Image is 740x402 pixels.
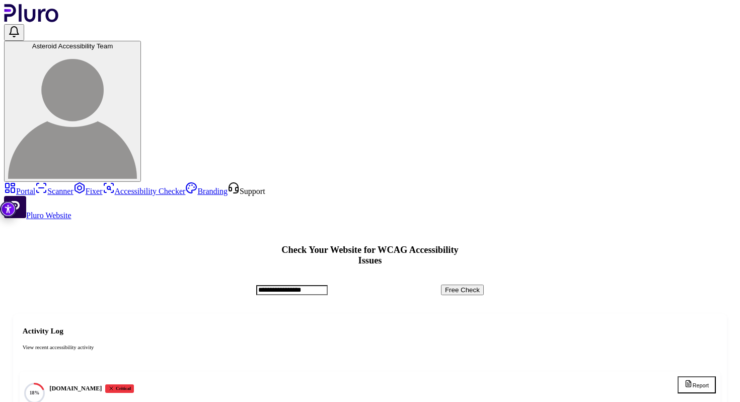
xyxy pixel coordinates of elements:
[35,187,73,195] a: Scanner
[23,326,718,336] h2: Activity Log
[103,187,186,195] a: Accessibility Checker
[30,390,40,395] text: 18%
[4,41,141,182] button: Asteroid Accessibility TeamAsteroid Accessibility Team
[8,50,137,179] img: Asteroid Accessibility Team
[256,285,484,295] form: Accessibility checker form
[23,344,718,351] div: View recent accessibility activity
[4,187,35,195] a: Portal
[228,187,265,195] a: Open Support screen
[49,384,102,393] h4: [DOMAIN_NAME]
[4,15,59,24] a: Logo
[32,42,113,50] span: Asteroid Accessibility Team
[105,384,134,393] div: Critical
[185,187,228,195] a: Branding
[4,24,24,41] button: Open notifications, you have undefined new notifications
[256,245,484,266] h1: Check Your Website for WCAG Accessibility Issues
[441,285,484,295] button: Free Check
[73,187,103,195] a: Fixer
[678,376,716,393] button: Report
[4,182,736,220] aside: Sidebar menu
[4,211,71,220] a: Open Pluro Website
